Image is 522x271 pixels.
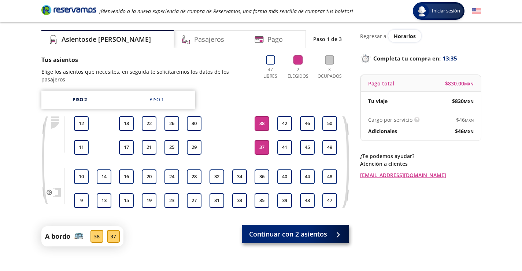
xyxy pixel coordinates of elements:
[316,66,344,80] p: 3 Ocupados
[286,66,310,80] p: 2 Elegidos
[41,91,118,109] a: Piso 2
[119,169,134,184] button: 16
[360,53,481,63] p: Completa tu compra en :
[187,140,201,155] button: 29
[277,193,292,208] button: 39
[62,34,151,44] h4: Asientos de [PERSON_NAME]
[300,116,315,131] button: 46
[322,193,337,208] button: 47
[90,230,103,243] div: 38
[119,140,134,155] button: 17
[464,129,474,134] small: MXN
[142,140,156,155] button: 21
[149,96,164,103] div: Piso 1
[97,169,111,184] button: 14
[360,30,481,42] div: Regresar a ver horarios
[41,68,253,83] p: Elige los asientos que necesites, en seguida te solicitaremos los datos de los pasajeros
[97,193,111,208] button: 13
[142,193,156,208] button: 19
[164,169,179,184] button: 24
[260,66,281,80] p: 47 Libres
[74,116,89,131] button: 12
[465,117,474,123] small: MXN
[255,140,269,155] button: 37
[300,193,315,208] button: 43
[164,116,179,131] button: 26
[255,193,269,208] button: 35
[360,32,386,40] p: Regresar a
[472,7,481,16] button: English
[41,55,253,64] p: Tus asientos
[107,230,120,243] div: 37
[255,116,269,131] button: 38
[232,169,247,184] button: 34
[443,54,457,63] span: 13:35
[277,116,292,131] button: 42
[445,80,474,87] span: $ 830.00
[313,35,342,43] p: Paso 1 de 3
[368,127,397,135] p: Adicionales
[187,116,201,131] button: 30
[210,193,224,208] button: 31
[164,193,179,208] button: 23
[74,140,89,155] button: 11
[164,140,179,155] button: 25
[429,7,463,15] span: Iniciar sesión
[74,169,89,184] button: 10
[267,34,283,44] h4: Pago
[74,193,89,208] button: 9
[277,169,292,184] button: 40
[232,193,247,208] button: 33
[118,91,195,109] a: Piso 1
[45,231,70,241] p: A bordo
[41,4,96,15] i: Brand Logo
[368,80,394,87] p: Pago total
[41,4,96,18] a: Brand Logo
[277,140,292,155] button: 41
[360,171,481,179] a: [EMAIL_ADDRESS][DOMAIN_NAME]
[464,81,474,87] small: MXN
[300,169,315,184] button: 44
[464,99,474,104] small: MXN
[242,225,349,243] button: Continuar con 2 asientos
[187,193,201,208] button: 27
[360,152,481,160] p: ¿Te podemos ayudar?
[360,160,481,168] p: Atención a clientes
[322,116,337,131] button: 50
[194,34,224,44] h4: Pasajeros
[142,169,156,184] button: 20
[452,97,474,105] span: $ 830
[368,97,388,105] p: Tu viaje
[142,116,156,131] button: 22
[322,169,337,184] button: 48
[99,8,353,15] em: ¡Bienvenido a la nueva experiencia de compra de Reservamos, una forma más sencilla de comprar tus...
[119,116,134,131] button: 18
[456,116,474,124] span: $ 46
[368,116,412,124] p: Cargo por servicio
[255,169,269,184] button: 36
[322,140,337,155] button: 49
[119,193,134,208] button: 15
[394,33,416,40] span: Horarios
[210,169,224,184] button: 32
[249,229,327,239] span: Continuar con 2 asientos
[300,140,315,155] button: 45
[455,127,474,135] span: $ 46
[187,169,201,184] button: 28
